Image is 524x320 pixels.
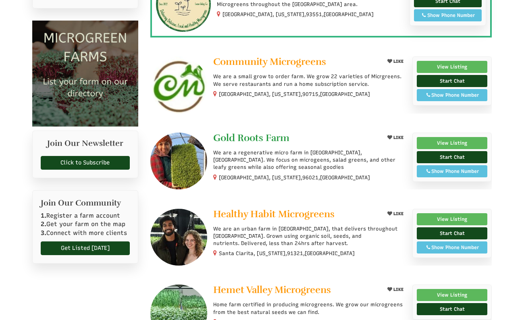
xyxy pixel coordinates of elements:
[213,208,335,220] span: Healthy Habit Microgreens
[41,199,130,208] h2: Join Our Community
[417,61,487,73] a: View Listing
[392,287,403,292] span: LIKE
[385,56,406,66] button: LIKE
[213,149,406,171] p: We are a regenerative micro farm in [GEOGRAPHIC_DATA], [GEOGRAPHIC_DATA]. We focus on microgeens,...
[320,174,370,181] span: [GEOGRAPHIC_DATA]
[213,285,378,297] a: Hemet Valley Microgreens
[421,91,483,99] div: Show Phone Number
[385,133,406,143] button: LIKE
[150,56,207,113] img: Community Microgreens
[213,284,331,296] span: Hemet Valley Microgreens
[219,175,370,181] small: [GEOGRAPHIC_DATA], [US_STATE], ,
[213,133,378,145] a: Gold Roots Farm
[219,91,370,97] small: [GEOGRAPHIC_DATA], [US_STATE], ,
[306,11,322,18] span: 93551
[41,220,46,228] b: 2.
[219,250,355,256] small: Santa Clarita, [US_STATE], ,
[213,56,378,69] a: Community Microgreens
[417,151,487,163] a: Start Chat
[392,211,403,216] span: LIKE
[213,301,406,316] p: Home farm certified in producing microgreens. We grow our microgreens from the best natural seeds...
[418,12,477,19] div: Show Phone Number
[213,209,378,221] a: Healthy Habit Microgreens
[385,209,406,219] button: LIKE
[41,212,46,219] b: 1.
[150,133,207,189] img: Gold Roots Farm
[222,11,374,17] small: [GEOGRAPHIC_DATA], [US_STATE], ,
[302,91,318,98] span: 90715
[421,244,483,251] div: Show Phone Number
[417,289,487,301] a: View Listing
[41,156,130,170] a: Click to Subscribe
[213,132,289,144] span: Gold Roots Farm
[213,225,406,247] p: We are an urban farm in [GEOGRAPHIC_DATA], that delivers throughout [GEOGRAPHIC_DATA]. Grown usin...
[417,75,487,87] a: Start Chat
[41,212,130,237] p: Register a farm account Get your farm on the map Connect with more clients
[417,303,487,315] a: Start Chat
[41,241,130,255] a: Get Listed [DATE]
[417,227,487,239] a: Start Chat
[392,59,403,64] span: LIKE
[421,168,483,175] div: Show Phone Number
[324,11,374,18] span: [GEOGRAPHIC_DATA]
[320,91,370,98] span: [GEOGRAPHIC_DATA]
[287,250,303,257] span: 91321
[305,250,355,257] span: [GEOGRAPHIC_DATA]
[41,229,46,237] b: 3.
[302,174,318,181] span: 96021
[150,209,207,266] img: Healthy Habit Microgreens
[213,56,326,68] span: Community Microgreens
[32,21,138,127] img: Microgreen Farms list your microgreen farm today
[392,135,403,140] span: LIKE
[385,285,406,295] button: LIKE
[417,137,487,149] a: View Listing
[417,213,487,225] a: View Listing
[213,73,406,87] p: We are a small grow to order farm. We grow 22 varieties of Micrgreens. We serve restaurants and r...
[41,139,130,152] h2: Join Our Newsletter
